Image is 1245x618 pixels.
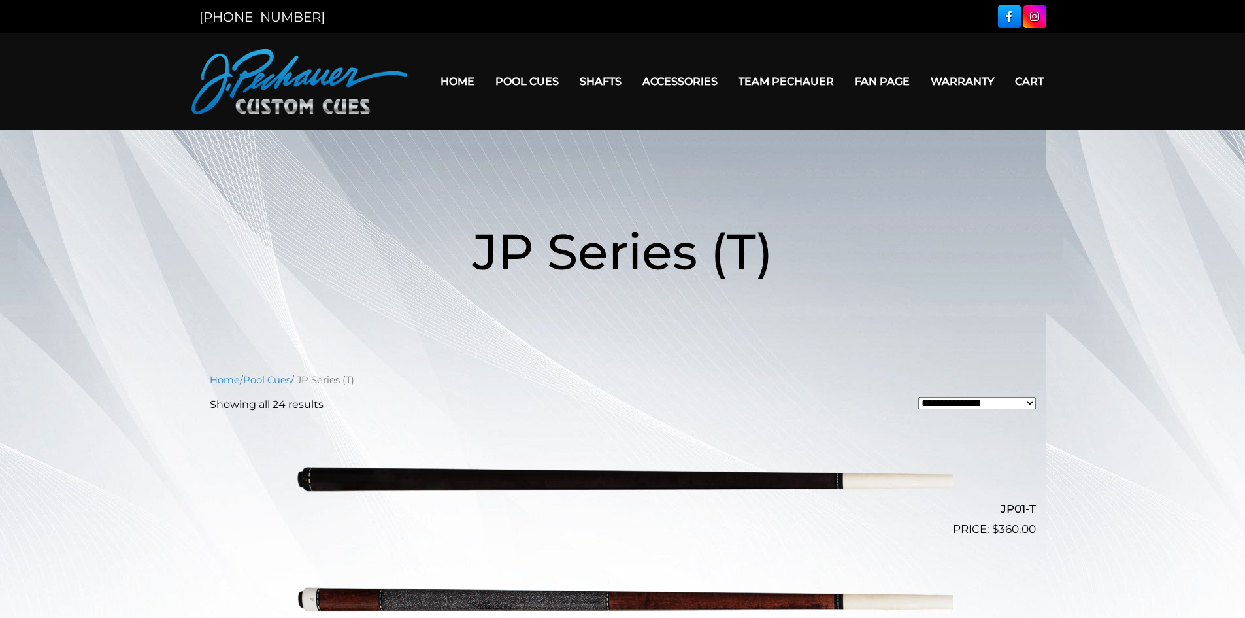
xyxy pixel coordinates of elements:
h2: JP01-T [210,497,1036,521]
a: Accessories [632,65,728,98]
span: JP Series (T) [473,221,773,282]
p: Showing all 24 results [210,397,324,413]
a: Shafts [569,65,632,98]
a: Warranty [920,65,1004,98]
a: [PHONE_NUMBER] [199,9,325,25]
img: JP01-T [293,423,953,533]
img: Pechauer Custom Cues [191,49,407,114]
a: Cart [1004,65,1054,98]
a: Pool Cues [485,65,569,98]
a: JP01-T $360.00 [210,423,1036,538]
a: Home [210,374,240,386]
bdi: 360.00 [992,523,1036,536]
a: Fan Page [844,65,920,98]
select: Shop order [918,397,1036,409]
span: $ [992,523,999,536]
nav: Breadcrumb [210,373,1036,387]
a: Pool Cues [243,374,291,386]
a: Team Pechauer [728,65,844,98]
a: Home [430,65,485,98]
